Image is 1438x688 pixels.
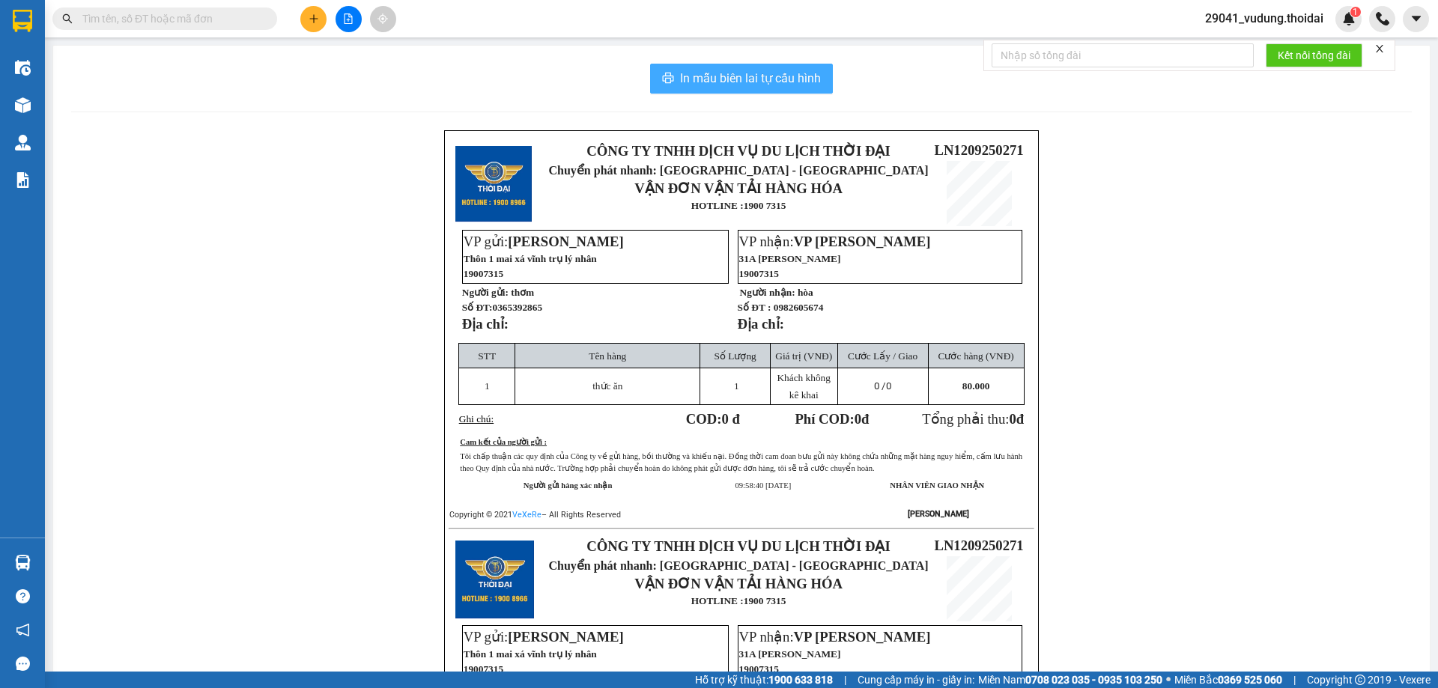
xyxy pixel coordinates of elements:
span: STT [478,350,496,362]
span: đ [1016,411,1024,427]
span: Ghi chú: [459,413,494,424]
span: 19007315 [464,268,503,279]
input: Nhập số tổng đài [992,43,1254,67]
span: LN1209250271 [934,538,1023,553]
button: plus [300,6,327,32]
span: question-circle [16,589,30,603]
span: caret-down [1410,12,1423,25]
span: 19007315 [464,663,503,675]
span: ⚪️ [1166,677,1171,683]
strong: VẬN ĐƠN VẬN TẢI HÀNG HÓA [634,180,843,196]
img: warehouse-icon [15,135,31,150]
strong: COD: [686,411,740,427]
strong: 0708 023 035 - 0935 103 250 [1025,674,1162,686]
span: 0 đ [721,411,739,427]
span: 31A [PERSON_NAME] [739,253,841,264]
span: copyright [1355,675,1365,685]
strong: CÔNG TY TNHH DỊCH VỤ DU LỊCH THỜI ĐẠI [586,143,890,159]
span: 19007315 [739,663,779,675]
span: Cung cấp máy in - giấy in: [858,672,974,688]
span: VP gửi: [464,629,624,645]
span: Copyright © 2021 – All Rights Reserved [449,510,621,520]
sup: 1 [1350,7,1361,17]
strong: 1900 633 818 [768,674,833,686]
button: file-add [336,6,362,32]
span: Chuyển phát nhanh: [GEOGRAPHIC_DATA] - [GEOGRAPHIC_DATA] [549,559,929,572]
span: Thôn 1 mai xá vĩnh trụ lý nhân [464,253,597,264]
span: aim [377,13,388,24]
button: Kết nối tổng đài [1266,43,1362,67]
img: solution-icon [15,172,31,188]
button: printerIn mẫu biên lai tự cấu hình [650,64,833,94]
img: icon-new-feature [1342,12,1356,25]
span: In mẫu biên lai tự cấu hình [680,69,821,88]
img: logo-vxr [13,10,32,32]
span: 0 [886,380,891,392]
span: VP [PERSON_NAME] [794,234,931,249]
strong: [PERSON_NAME] [908,509,969,519]
img: logo [455,146,532,222]
span: Kết nối tổng đài [1278,47,1350,64]
strong: NHÂN VIÊN GIAO NHẬN [890,481,984,490]
span: 0 [1009,411,1016,427]
button: caret-down [1403,6,1429,32]
span: [PERSON_NAME] [508,234,623,249]
span: 1 [1353,7,1358,17]
span: VP gửi: [464,234,624,249]
strong: HOTLINE : [691,595,744,606]
span: LN1209250271 [934,142,1023,158]
strong: Số ĐT: [462,302,542,313]
strong: Người nhận: [740,287,795,298]
span: Hỗ trợ kỹ thuật: [695,672,833,688]
span: 1 [485,380,490,392]
span: message [16,657,30,671]
span: Miền Bắc [1174,672,1282,688]
span: hòa [798,287,813,298]
input: Tìm tên, số ĐT hoặc mã đơn [82,10,259,27]
span: 0 [855,411,861,427]
strong: 1900 7315 [744,200,786,211]
u: Cam kết của người gửi : [460,438,547,446]
span: VP nhận: [739,629,931,645]
span: 19007315 [739,268,779,279]
strong: Địa chỉ: [738,316,784,332]
span: search [62,13,73,24]
span: Tổng phải thu: [922,411,1024,427]
a: VeXeRe [512,510,541,520]
span: Tên hàng [589,350,626,362]
span: | [1293,672,1296,688]
span: 29041_vudung.thoidai [1193,9,1335,28]
strong: HOTLINE : [691,200,744,211]
span: 0 / [874,380,891,392]
span: Thôn 1 mai xá vĩnh trụ lý nhân [464,648,597,660]
span: Miền Nam [978,672,1162,688]
span: [PERSON_NAME] [508,629,623,645]
strong: Người gửi hàng xác nhận [524,481,613,490]
span: 0982605674 [774,302,824,313]
strong: Người gửi: [462,287,509,298]
span: printer [662,72,674,86]
strong: 0369 525 060 [1218,674,1282,686]
span: Chuyển phát nhanh: [GEOGRAPHIC_DATA] - [GEOGRAPHIC_DATA] [549,164,929,177]
span: Giá trị (VNĐ) [775,350,832,362]
button: aim [370,6,396,32]
img: warehouse-icon [15,555,31,570]
span: thức ăn [592,380,622,392]
img: logo [455,541,534,619]
span: 09:58:40 [DATE] [735,481,791,490]
span: VP nhận: [739,234,931,249]
span: file-add [343,13,354,24]
span: 80.000 [962,380,990,392]
span: Khách không kê khai [777,372,830,401]
span: plus [309,13,319,24]
span: | [844,672,846,688]
strong: 1900 7315 [744,595,786,606]
span: notification [16,623,30,637]
strong: Địa chỉ: [462,316,509,332]
span: VP [PERSON_NAME] [794,629,931,645]
strong: CÔNG TY TNHH DỊCH VỤ DU LỊCH THỜI ĐẠI [586,538,890,554]
img: phone-icon [1376,12,1389,25]
span: 1 [734,380,739,392]
span: Cước Lấy / Giao [848,350,917,362]
span: Cước hàng (VNĐ) [938,350,1014,362]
